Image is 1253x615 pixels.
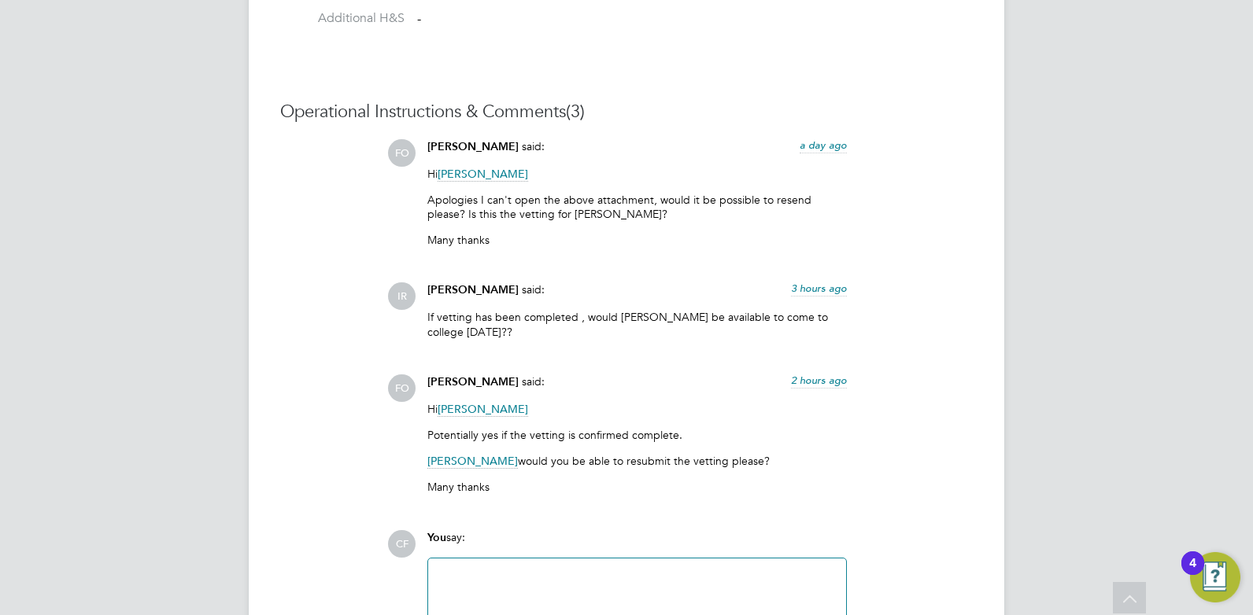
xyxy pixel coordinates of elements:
[427,454,847,468] p: would you be able to resubmit the vetting please?
[438,402,528,417] span: [PERSON_NAME]
[427,233,847,247] p: Many thanks
[1189,563,1196,584] div: 4
[791,282,847,295] span: 3 hours ago
[566,101,585,122] span: (3)
[427,283,519,296] span: [PERSON_NAME]
[280,10,405,27] label: Additional H&S
[427,193,847,221] p: Apologies I can't open the above attachment, would it be possible to resend please? Is this the v...
[522,282,545,296] span: said:
[427,454,518,469] span: [PERSON_NAME]
[427,480,847,494] p: Many thanks
[522,374,545,389] span: said:
[438,167,528,182] span: [PERSON_NAME]
[388,374,416,402] span: FO
[791,374,847,387] span: 2 hours ago
[427,530,847,558] div: say:
[427,402,847,416] p: Hi
[388,139,416,167] span: FO
[800,138,847,152] span: a day ago
[417,11,421,27] span: -
[522,139,545,153] span: said:
[427,428,847,442] p: Potentially yes if the vetting is confirmed complete.
[280,101,973,123] h3: Operational Instructions & Comments
[427,140,519,153] span: [PERSON_NAME]
[1190,552,1240,602] button: Open Resource Center, 4 new notifications
[427,310,847,338] p: If vetting has been completed , would [PERSON_NAME] be available to come to college [DATE]??
[427,531,446,544] span: You
[427,375,519,389] span: [PERSON_NAME]
[427,167,847,181] p: Hi
[388,530,416,558] span: CF
[388,282,416,310] span: IR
